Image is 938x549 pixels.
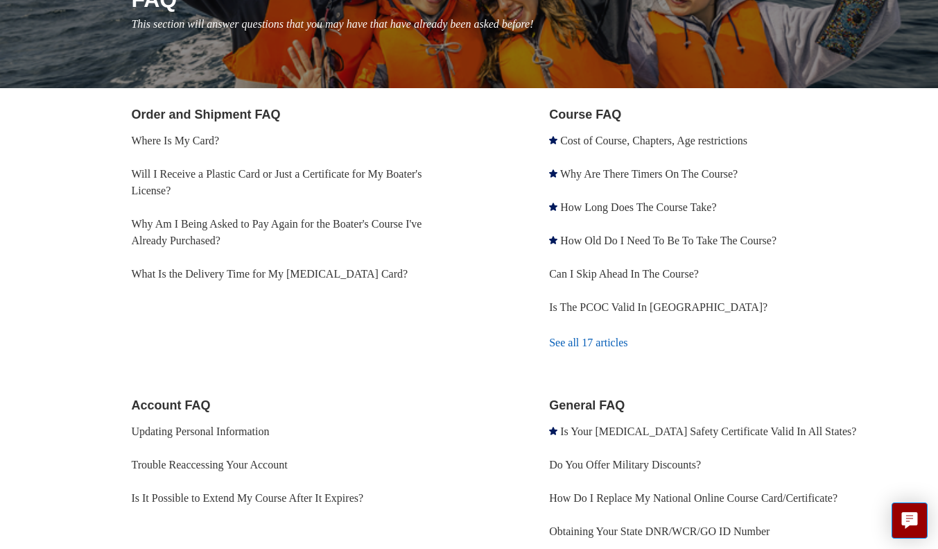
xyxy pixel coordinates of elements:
[549,301,767,313] a: Is The PCOC Valid In [GEOGRAPHIC_DATA]?
[549,268,699,280] a: Can I Skip Ahead In The Course?
[549,459,701,471] a: Do You Offer Military Discounts?
[560,425,856,437] a: Is Your [MEDICAL_DATA] Safety Certificate Valid In All States?
[549,203,557,211] svg: Promoted article
[549,427,557,435] svg: Promoted article
[131,108,280,121] a: Order and Shipment FAQ
[131,168,422,196] a: Will I Receive a Plastic Card or Just a Certificate for My Boater's License?
[131,425,269,437] a: Updating Personal Information
[549,324,891,362] a: See all 17 articles
[549,525,770,537] a: Obtaining Your State DNR/WCR/GO ID Number
[131,459,287,471] a: Trouble Reaccessing Your Account
[549,398,625,412] a: General FAQ
[549,236,557,244] svg: Promoted article
[131,218,422,246] a: Why Am I Being Asked to Pay Again for the Boater's Course I've Already Purchased?
[892,502,928,539] button: Live chat
[131,135,219,146] a: Where Is My Card?
[549,136,557,144] svg: Promoted article
[131,16,891,33] p: This section will answer questions that you may have that have already been asked before!
[131,492,363,504] a: Is It Possible to Extend My Course After It Expires?
[549,492,837,504] a: How Do I Replace My National Online Course Card/Certificate?
[560,168,738,180] a: Why Are There Timers On The Course?
[560,201,716,213] a: How Long Does The Course Take?
[131,268,408,280] a: What Is the Delivery Time for My [MEDICAL_DATA] Card?
[549,169,557,178] svg: Promoted article
[131,398,210,412] a: Account FAQ
[549,108,621,121] a: Course FAQ
[560,135,747,146] a: Cost of Course, Chapters, Age restrictions
[560,235,776,246] a: How Old Do I Need To Be To Take The Course?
